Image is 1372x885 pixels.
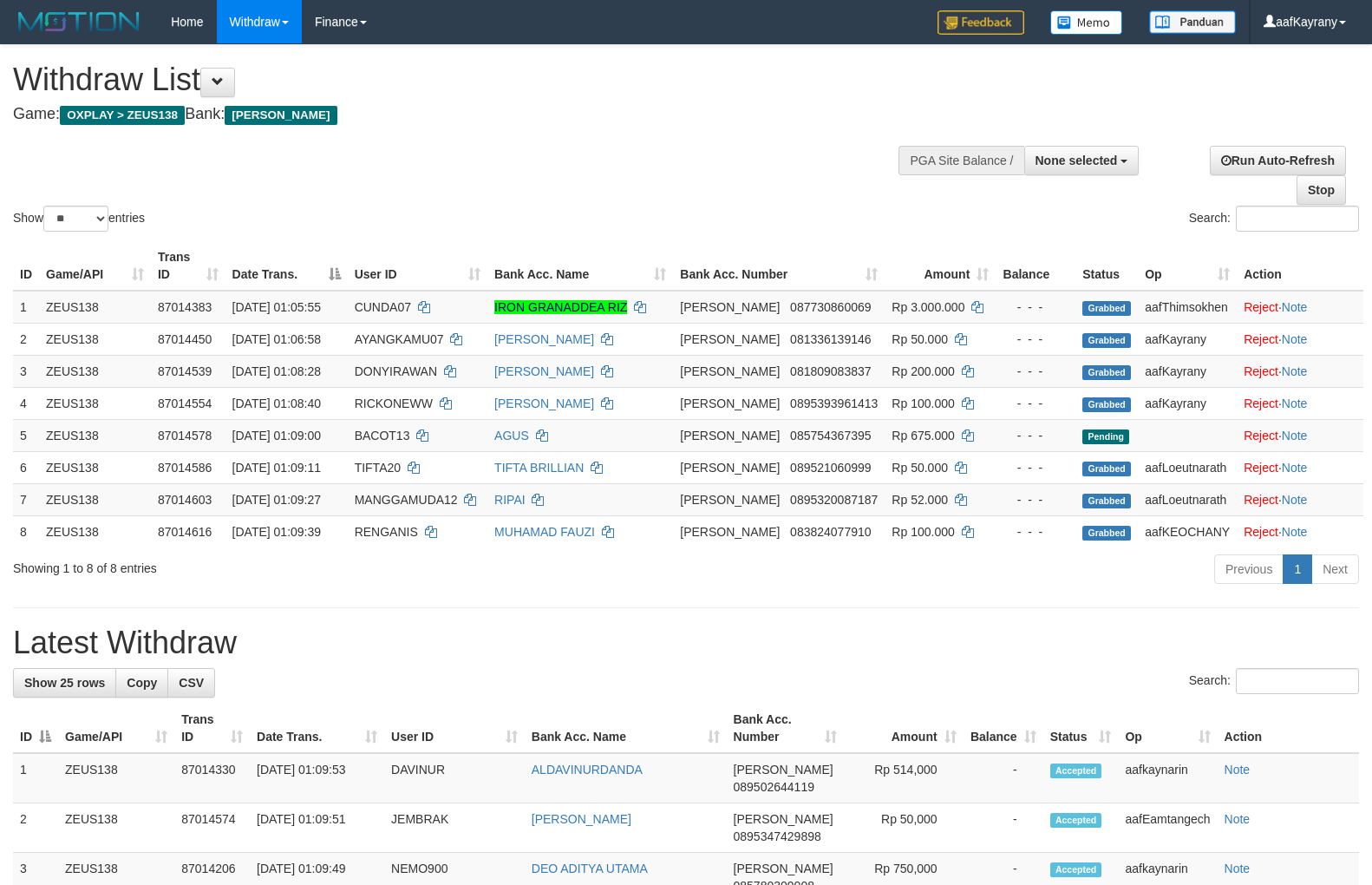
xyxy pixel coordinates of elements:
a: RIPAI [494,493,526,507]
td: JEMBRAK [384,803,525,853]
img: Button%20Memo.svg [1050,10,1123,35]
td: Rp 50,000 [844,803,963,853]
span: [DATE] 01:09:00 [232,429,321,442]
span: [PERSON_NAME] [734,812,833,826]
span: Rp 100.000 [892,525,954,539]
a: TIFTA BRILLIAN [494,461,584,475]
span: [DATE] 01:09:27 [232,493,321,507]
span: OXPLAY > ZEUS138 [60,106,185,125]
span: Grabbed [1082,365,1131,380]
span: [PERSON_NAME] [680,300,780,314]
span: Grabbed [1082,397,1131,412]
td: aafKEOCHANY [1138,515,1237,547]
td: 2 [13,323,39,355]
a: ALDAVINURDANDA [532,763,643,777]
a: 1 [1283,554,1312,584]
div: - - - [1003,331,1068,348]
th: Date Trans.: activate to sort column ascending [250,704,384,753]
th: Amount: activate to sort column ascending [885,241,996,291]
td: · [1237,355,1363,387]
a: Note [1282,332,1308,346]
td: ZEUS138 [39,483,151,515]
span: DONYIRAWAN [355,364,437,378]
a: Note [1282,461,1308,475]
label: Search: [1189,668,1359,694]
a: CSV [167,668,215,698]
td: 8 [13,515,39,547]
td: 87014574 [174,803,250,853]
span: [DATE] 01:08:28 [232,364,321,378]
a: Reject [1244,525,1278,539]
td: aafLoeutnarath [1138,451,1237,483]
span: Rp 675.000 [892,429,954,442]
span: BACOT13 [355,429,410,442]
td: ZEUS138 [58,753,174,803]
a: Note [1282,364,1308,378]
th: Game/API: activate to sort column ascending [58,704,174,753]
td: ZEUS138 [39,515,151,547]
a: Note [1282,525,1308,539]
th: Amount: activate to sort column ascending [844,704,963,753]
td: ZEUS138 [58,803,174,853]
label: Show entries [13,206,145,232]
th: Balance [996,241,1075,291]
span: Grabbed [1082,333,1131,348]
td: · [1237,291,1363,324]
a: Note [1225,862,1251,875]
div: - - - [1003,459,1068,476]
a: Reject [1244,429,1278,442]
span: [PERSON_NAME] [680,332,780,346]
th: Trans ID: activate to sort column ascending [151,241,225,291]
a: DEO ADITYA UTAMA [532,862,648,875]
a: Stop [1297,175,1346,205]
th: Bank Acc. Name: activate to sort column ascending [487,241,673,291]
span: Copy [127,676,157,690]
span: [PERSON_NAME] [225,106,336,125]
a: [PERSON_NAME] [494,397,594,410]
a: Reject [1244,364,1278,378]
span: [PERSON_NAME] [680,397,780,410]
td: aafKayrany [1138,387,1237,419]
a: [PERSON_NAME] [494,332,594,346]
span: Rp 100.000 [892,397,954,410]
span: Copy 0895393961413 to clipboard [790,397,878,410]
h4: Game: Bank: [13,106,898,123]
span: Show 25 rows [24,676,105,690]
span: RENGANIS [355,525,418,539]
td: · [1237,451,1363,483]
th: ID [13,241,39,291]
span: CSV [179,676,204,690]
span: TIFTA20 [355,461,401,475]
td: aafThimsokhen [1138,291,1237,324]
span: Accepted [1050,862,1102,877]
img: panduan.png [1149,10,1236,34]
span: Grabbed [1082,494,1131,508]
div: - - - [1003,427,1068,444]
button: None selected [1024,146,1140,175]
span: Accepted [1050,764,1102,778]
th: Bank Acc. Name: activate to sort column ascending [525,704,727,753]
span: 87014603 [158,493,212,507]
a: Note [1282,300,1308,314]
td: · [1237,387,1363,419]
span: [PERSON_NAME] [680,461,780,475]
span: 87014450 [158,332,212,346]
span: [DATE] 01:08:40 [232,397,321,410]
td: · [1237,419,1363,451]
span: [PERSON_NAME] [680,525,780,539]
th: Bank Acc. Number: activate to sort column ascending [727,704,845,753]
span: Copy 085754367395 to clipboard [790,429,871,442]
h1: Withdraw List [13,62,898,97]
span: [DATE] 01:09:39 [232,525,321,539]
span: RICKONEWW [355,397,433,410]
div: PGA Site Balance / [898,146,1023,175]
td: ZEUS138 [39,451,151,483]
td: aafEamtangech [1118,803,1217,853]
th: ID: activate to sort column descending [13,704,58,753]
span: Rp 52.000 [892,493,948,507]
th: Date Trans.: activate to sort column descending [225,241,348,291]
a: MUHAMAD FAUZI [494,525,595,539]
td: 6 [13,451,39,483]
td: ZEUS138 [39,355,151,387]
span: 87014586 [158,461,212,475]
